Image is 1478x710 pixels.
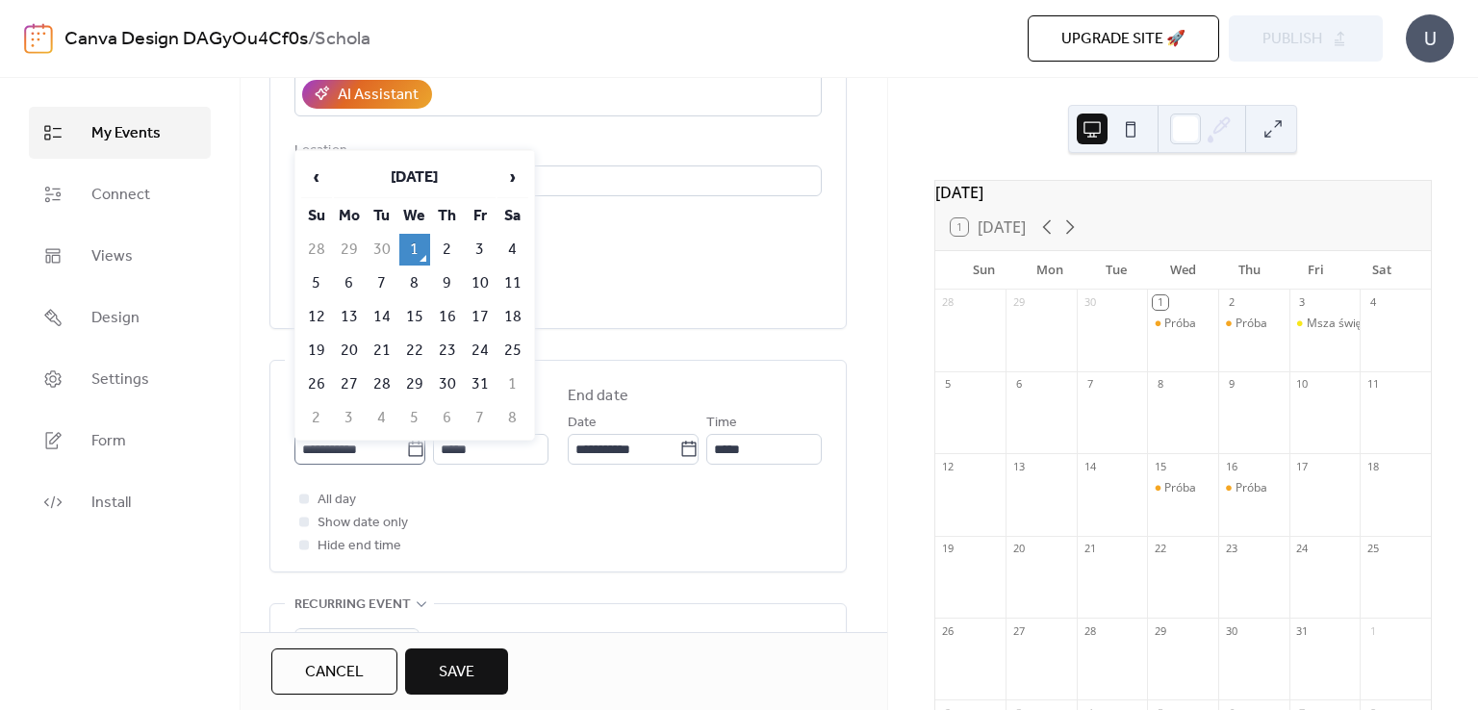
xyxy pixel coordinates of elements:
span: Do not repeat [302,631,385,657]
div: 2 [1224,295,1238,310]
td: 18 [497,301,528,333]
button: Upgrade site 🚀 [1028,15,1219,62]
div: Sun [951,251,1017,290]
div: 13 [1011,459,1026,473]
th: Su [301,200,332,232]
td: 25 [497,335,528,367]
div: Próba [1236,480,1267,496]
th: Mo [334,200,365,232]
span: Settings [91,368,149,392]
span: Design [91,307,140,330]
span: Time [706,412,737,435]
td: 19 [301,335,332,367]
div: 12 [941,459,956,473]
span: Cancel [305,661,364,684]
th: Sa [497,200,528,232]
span: Upgrade site 🚀 [1061,28,1185,51]
td: 5 [399,402,430,434]
div: 16 [1224,459,1238,473]
div: 28 [941,295,956,310]
div: 3 [1295,295,1310,310]
td: 31 [465,368,496,400]
td: 10 [465,267,496,299]
div: Thu [1216,251,1283,290]
div: Tue [1083,251,1150,290]
div: Próba [1164,480,1196,496]
div: 19 [941,542,956,556]
span: Connect [91,184,150,207]
td: 8 [497,402,528,434]
td: 27 [334,368,365,400]
td: 15 [399,301,430,333]
div: 24 [1295,542,1310,556]
td: 1 [399,234,430,266]
div: 17 [1295,459,1310,473]
td: 8 [399,267,430,299]
span: Form [91,430,126,453]
td: 16 [432,301,463,333]
div: 1 [1365,623,1380,638]
span: Show date only [318,512,408,535]
button: AI Assistant [302,80,432,109]
div: 7 [1083,377,1097,392]
td: 24 [465,335,496,367]
td: 1 [497,368,528,400]
span: Install [91,492,131,515]
td: 9 [432,267,463,299]
div: 5 [941,377,956,392]
div: Fri [1283,251,1349,290]
div: 26 [941,623,956,638]
td: 7 [465,402,496,434]
td: 3 [465,234,496,266]
div: 22 [1153,542,1167,556]
td: 26 [301,368,332,400]
div: U [1406,14,1454,63]
span: Date [568,412,597,435]
td: 17 [465,301,496,333]
div: 18 [1365,459,1380,473]
td: 6 [432,402,463,434]
div: 21 [1083,542,1097,556]
div: Próba [1147,480,1218,496]
th: We [399,200,430,232]
span: ‹ [302,158,331,196]
div: 1 [1153,295,1167,310]
div: 31 [1295,623,1310,638]
button: Cancel [271,648,397,695]
div: 15 [1153,459,1167,473]
div: 30 [1224,623,1238,638]
div: Sat [1349,251,1415,290]
td: 12 [301,301,332,333]
a: My Events [29,107,211,159]
div: Msza święta [1307,316,1371,332]
td: 3 [334,402,365,434]
span: Views [91,245,133,268]
div: 4 [1365,295,1380,310]
span: Recurring event [294,594,411,617]
span: › [498,158,527,196]
div: Location [294,139,818,163]
td: 7 [367,267,397,299]
th: Fr [465,200,496,232]
div: 29 [1011,295,1026,310]
div: Msza święta [1289,316,1361,332]
td: 29 [334,234,365,266]
div: Próba [1147,316,1218,332]
span: All day [318,489,356,512]
div: 14 [1083,459,1097,473]
div: Próba [1164,316,1196,332]
a: Canva Design DAGyOu4Cf0s [64,21,308,58]
th: Tu [367,200,397,232]
td: 5 [301,267,332,299]
a: Design [29,292,211,343]
td: 4 [497,234,528,266]
td: 11 [497,267,528,299]
td: 4 [367,402,397,434]
a: Settings [29,353,211,405]
td: 28 [367,368,397,400]
div: End date [568,385,628,408]
div: 23 [1224,542,1238,556]
a: Form [29,415,211,467]
div: 10 [1295,377,1310,392]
